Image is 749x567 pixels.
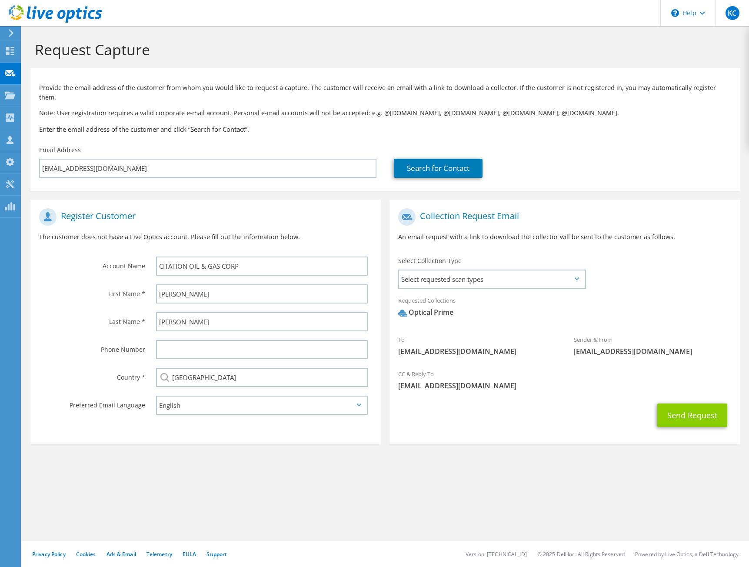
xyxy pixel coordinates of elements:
p: The customer does not have a Live Optics account. Please fill out the information below. [39,232,372,242]
svg: \n [671,9,679,17]
a: Ads & Email [107,550,136,558]
span: [EMAIL_ADDRESS][DOMAIN_NAME] [574,347,732,356]
span: [EMAIL_ADDRESS][DOMAIN_NAME] [398,347,556,356]
a: Search for Contact [394,159,483,178]
a: EULA [183,550,196,558]
label: First Name * [39,284,145,298]
p: An email request with a link to download the collector will be sent to the customer as follows. [398,232,731,242]
div: To [389,330,565,360]
a: Cookies [76,550,96,558]
div: Sender & From [565,330,740,360]
p: Provide the email address of the customer from whom you would like to request a capture. The cust... [39,83,732,102]
div: Requested Collections [389,291,740,326]
span: Select requested scan types [399,270,584,288]
label: Select Collection Type [398,257,462,265]
button: Send Request [657,404,727,427]
li: Powered by Live Optics, a Dell Technology [635,550,739,558]
div: CC & Reply To [389,365,740,395]
p: Note: User registration requires a valid corporate e-mail account. Personal e-mail accounts will ... [39,108,732,118]
h1: Request Capture [35,40,732,59]
li: © 2025 Dell Inc. All Rights Reserved [537,550,625,558]
label: Email Address [39,146,81,154]
label: Preferred Email Language [39,396,145,410]
h3: Enter the email address of the customer and click “Search for Contact”. [39,124,732,134]
a: Support [206,550,227,558]
div: Optical Prime [398,307,453,317]
label: Phone Number [39,340,145,354]
label: Account Name [39,257,145,270]
h1: Collection Request Email [398,208,727,226]
h1: Register Customer [39,208,368,226]
span: KC [726,6,739,20]
li: Version: [TECHNICAL_ID] [466,550,527,558]
a: Privacy Policy [32,550,66,558]
a: Telemetry [146,550,172,558]
label: Last Name * [39,312,145,326]
span: [EMAIL_ADDRESS][DOMAIN_NAME] [398,381,731,390]
label: Country * [39,368,145,382]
